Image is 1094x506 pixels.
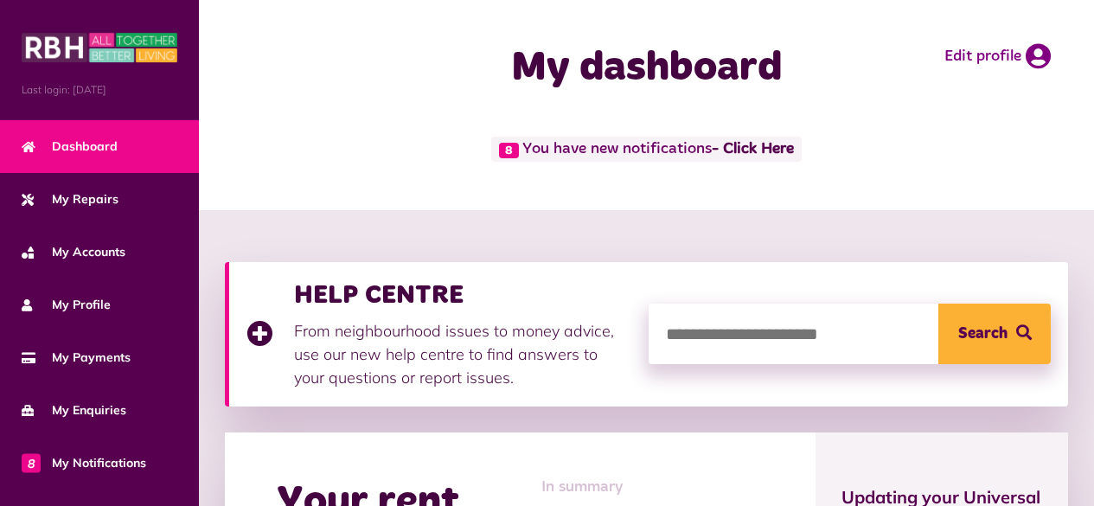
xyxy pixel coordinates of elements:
[541,476,643,499] span: In summary
[712,142,794,157] a: - Click Here
[22,82,177,98] span: Last login: [DATE]
[958,304,1008,364] span: Search
[491,137,802,162] span: You have new notifications
[294,279,631,311] h3: HELP CENTRE
[938,304,1051,364] button: Search
[22,453,41,472] span: 8
[22,296,111,314] span: My Profile
[22,30,177,65] img: MyRBH
[440,43,854,93] h1: My dashboard
[22,454,146,472] span: My Notifications
[499,143,519,158] span: 8
[22,349,131,367] span: My Payments
[22,190,118,208] span: My Repairs
[22,138,118,156] span: Dashboard
[22,401,126,420] span: My Enquiries
[22,243,125,261] span: My Accounts
[294,319,631,389] p: From neighbourhood issues to money advice, use our new help centre to find answers to your questi...
[944,43,1051,69] a: Edit profile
